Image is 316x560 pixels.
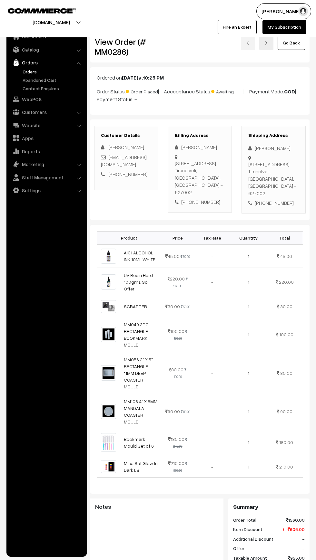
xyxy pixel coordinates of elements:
th: Product [97,231,162,244]
th: Tax Rate [194,231,230,244]
span: (-) 605.00 [283,526,305,533]
a: Orders [8,57,85,68]
a: [PHONE_NUMBER] [108,171,147,177]
h3: Summary [233,503,305,510]
h3: Customer Details [101,133,152,138]
span: 100.00 [279,332,293,337]
span: 30.00 [165,304,180,309]
a: Staff Management [8,172,85,183]
a: COMMMERCE [8,6,64,14]
strike: 70.00 [181,254,190,259]
b: [DATE] [122,74,138,81]
th: Price [162,231,194,244]
img: user [298,6,308,16]
a: MM106 4" X 8MM MANDALA COASTER MOULD [124,399,157,424]
strike: 240.00 [173,437,187,448]
td: - [194,244,230,268]
span: - [302,545,305,552]
a: Apps [8,132,85,144]
td: - [194,352,230,394]
span: 1 [248,409,249,414]
blockquote: - [95,514,219,521]
img: 1710461271727-773786116.png [101,433,116,452]
span: Awaiting [211,87,243,95]
strike: 50.00 [181,305,190,309]
img: 1725303550921-131354544.png [101,460,116,473]
a: Website [8,119,85,131]
div: [STREET_ADDRESS] Tirunelveli, [GEOGRAPHIC_DATA], [GEOGRAPHIC_DATA] - 627002 [175,160,225,196]
span: 90.00 [165,409,180,414]
span: 80.00 [280,370,292,376]
a: Mica Set Glow In Dark LB [124,460,158,473]
span: 1 [248,279,249,285]
a: My Subscription [262,20,306,34]
a: AI01 ALCOHOL INK 10ML WHITE [124,250,155,262]
a: MM056 3" X 5" RECTANGLE 11MM DEEP COASTER MOULD [124,357,153,389]
th: Total [266,231,303,244]
a: MM049 3PC RECTANGLE BOOKMARK MOULD [124,322,149,347]
span: 80.00 [169,367,183,372]
span: 180.00 [279,440,293,445]
strike: 130.00 [174,329,188,340]
td: - [194,394,230,429]
a: Settings [8,185,85,196]
a: Uv Resin Hard 100gms Spl Offer [124,272,153,291]
a: Contact Enquires [21,85,85,92]
span: 90.00 [280,409,292,414]
span: 1 [248,370,249,376]
span: 1 [248,332,249,337]
div: [STREET_ADDRESS] Tirunelveli, [GEOGRAPHIC_DATA], [GEOGRAPHIC_DATA] - 627002 [248,161,299,197]
img: 1701255719880-612853062.png [101,327,116,342]
a: SCRAPPER [124,304,147,309]
span: 45.00 [165,253,180,259]
strike: 110.00 [181,410,190,414]
h3: Notes [95,503,219,510]
span: 210.00 [168,460,184,466]
a: Abandoned Cart [21,77,85,83]
a: Customers [8,106,85,118]
span: 180.00 [168,436,184,442]
td: - [194,429,230,456]
span: Order Total [233,517,256,523]
span: Offer [233,545,244,552]
a: WebPOS [8,93,85,105]
span: 45.00 [280,253,292,259]
td: - [194,456,230,478]
img: right-arrow.png [264,41,268,45]
span: 1 [248,253,249,259]
a: Go Back [278,36,305,50]
b: 10:25 PM [143,74,164,81]
img: COMMMERCE [8,8,76,13]
td: - [194,296,230,317]
img: 1000778347.jpg [101,274,116,289]
span: - [302,536,305,542]
a: Catalog [8,44,85,55]
div: [PERSON_NAME] [175,144,225,151]
h3: Billing Address [175,133,225,138]
span: Order Placed [126,87,158,95]
th: Quantity [230,231,266,244]
div: [PHONE_NUMBER] [175,198,225,206]
span: 210.00 [279,464,293,470]
img: 1701169117040-327925646.png [101,404,116,419]
td: - [194,268,230,296]
strike: 560.00 [173,277,188,288]
a: Reports [8,146,85,157]
a: Hire an Expert [218,20,257,34]
img: 1724407667833-941819941.png [101,300,116,313]
button: [DOMAIN_NAME] [10,14,93,30]
a: Marketing [8,158,85,170]
img: 1700129616977-280645632.png [101,249,116,264]
span: 220.00 [279,279,294,285]
b: COD [284,88,295,95]
img: 1701255720827-224769830.png [101,365,116,380]
h3: Shipping Address [248,133,299,138]
span: [PERSON_NAME] [108,144,144,150]
span: Item Discount [233,526,262,533]
span: 1 [248,304,249,309]
span: Additional Discount [233,536,273,542]
a: Bookmark Mould Set of 6 [124,436,154,449]
span: 1 [248,464,249,470]
td: - [194,317,230,352]
h2: View Order (# MM0286) [95,37,158,57]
